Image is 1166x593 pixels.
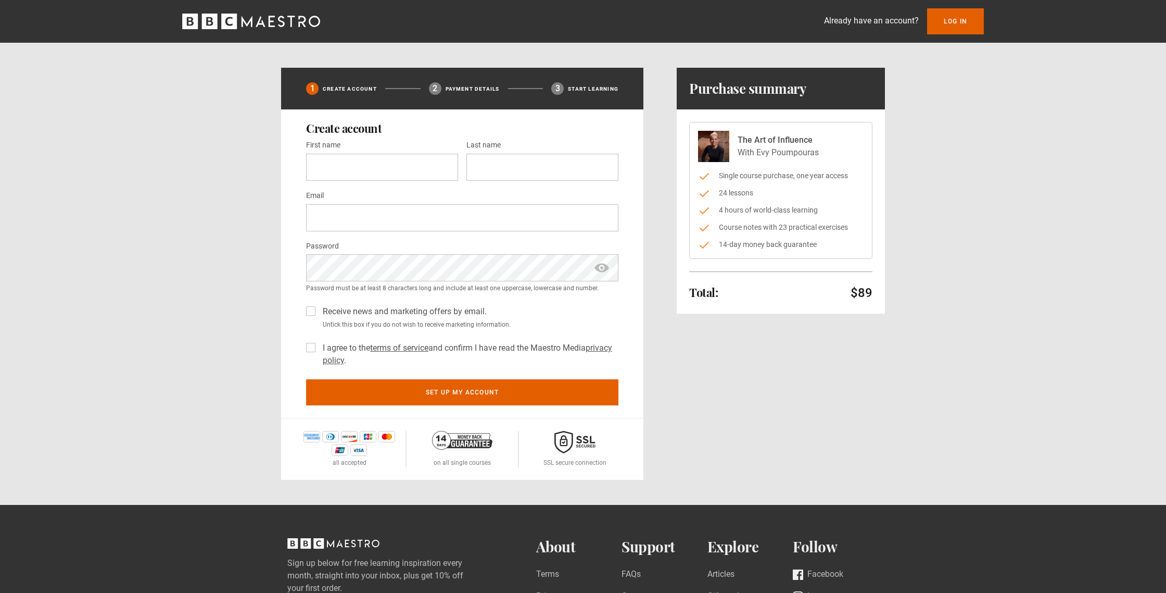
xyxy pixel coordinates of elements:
a: BBC Maestro, back to top [287,542,379,552]
button: Set up my account [306,379,618,405]
div: 1 [306,82,319,95]
h1: Purchase summary [689,80,806,97]
li: Single course purchase, one year access [698,170,864,181]
p: Create Account [323,85,377,93]
img: 14-day-money-back-guarantee-42d24aedb5115c0ff13b.png [432,431,492,450]
label: First name [306,139,340,152]
img: discover [341,431,358,442]
a: Facebook [793,568,843,582]
label: Last name [466,139,501,152]
p: $89 [851,285,872,301]
li: Course notes with 23 practical exercises [698,222,864,233]
p: Already have an account? [824,15,919,27]
img: unionpay [332,444,348,456]
label: Email [306,190,324,202]
svg: BBC Maestro, back to top [287,538,379,549]
label: Receive news and marketing offers by email. [319,305,487,318]
img: diners [322,431,339,442]
div: 2 [429,82,441,95]
span: show password [593,254,610,281]
label: Password [306,240,339,253]
p: all accepted [333,458,366,467]
li: 14-day money back guarantee [698,239,864,250]
h2: Total: [689,286,718,299]
small: Untick this box if you do not wish to receive marketing information. [319,320,618,329]
a: FAQs [622,568,641,582]
img: amex [303,431,320,442]
label: I agree to the and confirm I have read the Maestro Media . [319,342,618,367]
h2: About [536,538,622,555]
p: The Art of Influence [738,134,819,146]
p: Payment details [446,85,500,93]
a: terms of service [370,343,428,353]
div: 3 [551,82,564,95]
svg: BBC Maestro [182,14,320,29]
img: mastercard [378,431,395,442]
img: jcb [360,431,376,442]
li: 24 lessons [698,188,864,199]
small: Password must be at least 8 characters long and include at least one uppercase, lowercase and num... [306,283,618,293]
a: Log In [927,8,984,34]
p: on all single courses [434,458,491,467]
p: SSL secure connection [543,458,606,467]
h2: Support [622,538,707,555]
h2: Follow [793,538,879,555]
h2: Create account [306,122,618,134]
a: Articles [707,568,734,582]
h2: Explore [707,538,793,555]
img: visa [350,444,367,456]
li: 4 hours of world-class learning [698,205,864,216]
a: Terms [536,568,559,582]
p: With Evy Poumpouras [738,146,819,159]
p: Start learning [568,85,618,93]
